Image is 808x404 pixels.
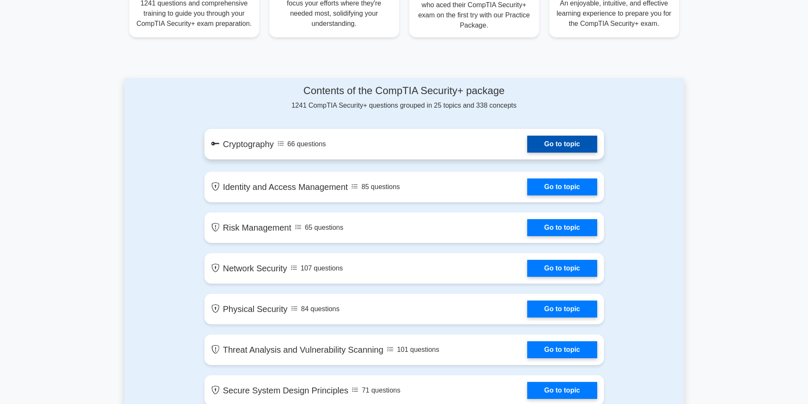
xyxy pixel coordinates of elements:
a: Go to topic [527,382,597,399]
div: 1241 CompTIA Security+ questions grouped in 25 topics and 338 concepts [204,85,604,111]
h4: Contents of the CompTIA Security+ package [204,85,604,97]
a: Go to topic [527,178,597,195]
a: Go to topic [527,260,597,277]
a: Go to topic [527,136,597,153]
a: Go to topic [527,341,597,358]
a: Go to topic [527,219,597,236]
a: Go to topic [527,301,597,318]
